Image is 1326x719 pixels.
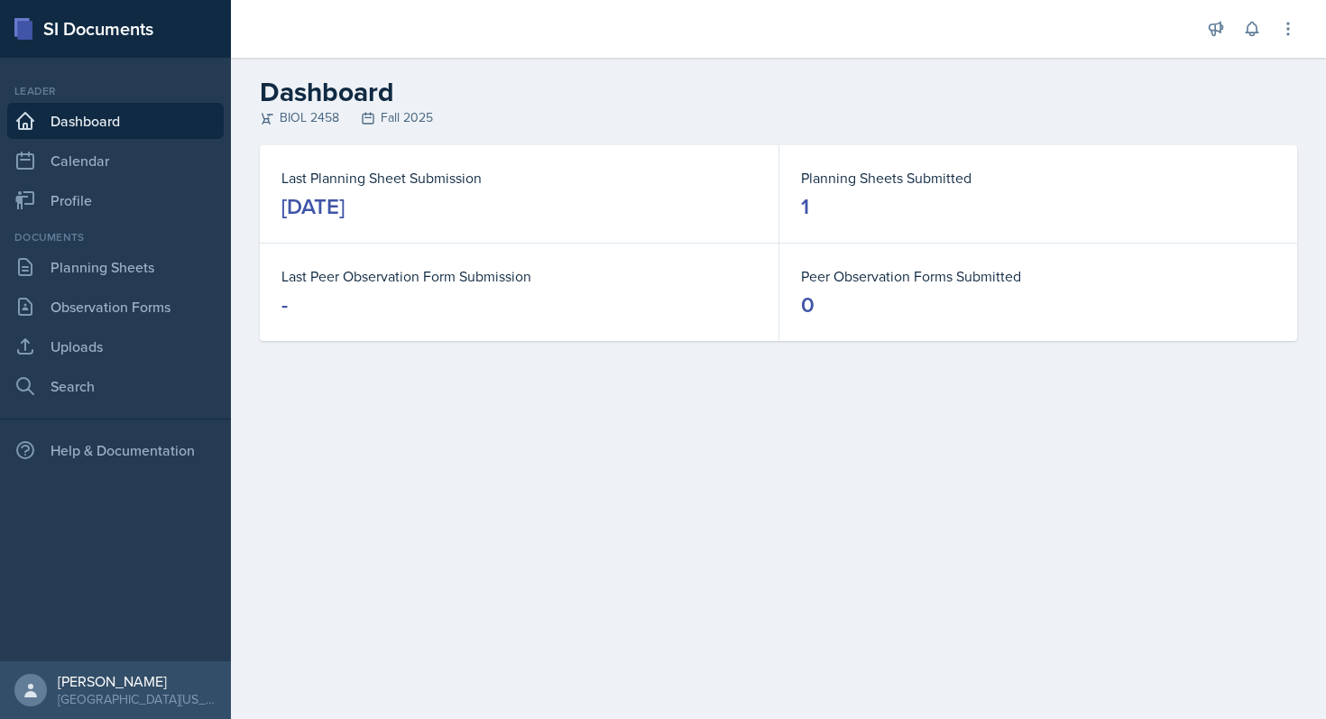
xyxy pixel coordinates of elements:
div: 1 [801,192,809,221]
div: - [281,290,288,319]
a: Calendar [7,143,224,179]
div: BIOL 2458 Fall 2025 [260,108,1297,127]
a: Dashboard [7,103,224,139]
a: Search [7,368,224,404]
a: Observation Forms [7,289,224,325]
h2: Dashboard [260,76,1297,108]
a: Uploads [7,328,224,364]
div: [PERSON_NAME] [58,672,216,690]
a: Planning Sheets [7,249,224,285]
div: Help & Documentation [7,432,224,468]
dt: Last Peer Observation Form Submission [281,265,757,287]
div: 0 [801,290,815,319]
div: [GEOGRAPHIC_DATA][US_STATE] [58,690,216,708]
div: Documents [7,229,224,245]
div: [DATE] [281,192,345,221]
dt: Planning Sheets Submitted [801,167,1275,189]
div: Leader [7,83,224,99]
dt: Last Planning Sheet Submission [281,167,757,189]
dt: Peer Observation Forms Submitted [801,265,1275,287]
a: Profile [7,182,224,218]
